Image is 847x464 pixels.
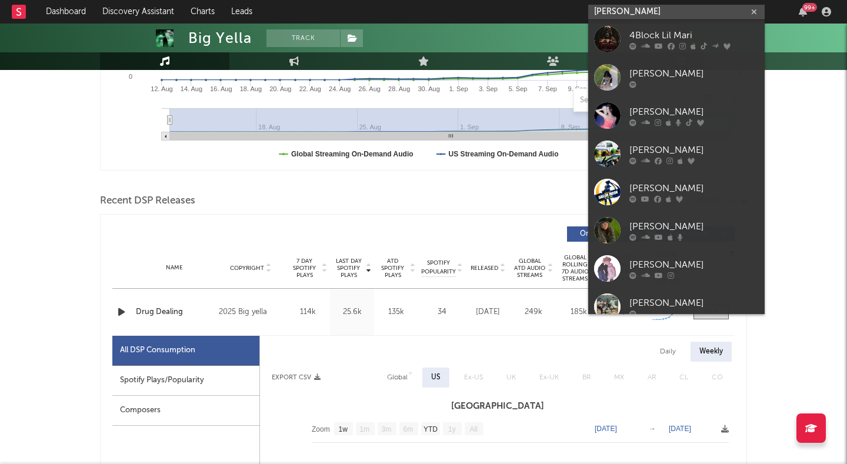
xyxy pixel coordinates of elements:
[629,143,759,157] div: [PERSON_NAME]
[629,181,759,195] div: [PERSON_NAME]
[669,425,691,433] text: [DATE]
[240,85,262,92] text: 18. Aug
[588,135,765,173] a: [PERSON_NAME]
[568,85,587,92] text: 9. Sep
[588,211,765,249] a: [PERSON_NAME]
[382,425,392,433] text: 3m
[468,306,508,318] div: [DATE]
[802,3,817,12] div: 99 +
[423,425,438,433] text: YTD
[230,265,264,272] span: Copyright
[289,306,327,318] div: 114k
[112,396,259,426] div: Composers
[260,399,735,413] h3: [GEOGRAPHIC_DATA]
[538,85,557,92] text: 7. Sep
[112,366,259,396] div: Spotify Plays/Popularity
[588,58,765,96] a: [PERSON_NAME]
[574,96,698,105] input: Search by song name or URL
[588,288,765,326] a: [PERSON_NAME]
[629,66,759,81] div: [PERSON_NAME]
[588,173,765,211] a: [PERSON_NAME]
[469,425,477,433] text: All
[333,258,364,279] span: Last Day Spotify Plays
[272,374,321,381] button: Export CSV
[588,249,765,288] a: [PERSON_NAME]
[421,306,462,318] div: 34
[559,306,598,318] div: 185k
[188,29,252,47] div: Big Yella
[595,425,617,433] text: [DATE]
[377,306,415,318] div: 135k
[449,85,468,92] text: 1. Sep
[651,342,685,362] div: Daily
[448,425,456,433] text: 1y
[471,265,498,272] span: Released
[649,425,656,433] text: →
[312,425,330,433] text: Zoom
[629,105,759,119] div: [PERSON_NAME]
[479,85,498,92] text: 3. Sep
[629,219,759,233] div: [PERSON_NAME]
[388,85,410,92] text: 28. Aug
[120,343,195,358] div: All DSP Consumption
[289,258,320,279] span: 7 Day Spotify Plays
[136,306,213,318] a: Drug Dealing
[181,85,202,92] text: 14. Aug
[219,305,283,319] div: 2025 Big yella
[151,85,172,92] text: 12. Aug
[404,425,414,433] text: 6m
[575,231,629,238] span: Originals ( 43 )
[299,85,321,92] text: 22. Aug
[129,73,132,80] text: 0
[210,85,232,92] text: 16. Aug
[329,85,351,92] text: 24. Aug
[629,296,759,310] div: [PERSON_NAME]
[418,85,439,92] text: 30. Aug
[513,258,546,279] span: Global ATD Audio Streams
[360,425,370,433] text: 1m
[629,28,759,42] div: 4Block Lil Mari
[567,226,646,242] button: Originals(43)
[377,258,408,279] span: ATD Spotify Plays
[799,7,807,16] button: 99+
[588,96,765,135] a: [PERSON_NAME]
[136,263,213,272] div: Name
[588,5,765,19] input: Search for artists
[588,20,765,58] a: 4Block Lil Mari
[629,258,759,272] div: [PERSON_NAME]
[266,29,340,47] button: Track
[509,85,528,92] text: 5. Sep
[387,370,408,385] div: Global
[431,370,441,385] div: US
[112,336,259,366] div: All DSP Consumption
[421,259,456,276] span: Spotify Popularity
[339,425,348,433] text: 1w
[513,306,553,318] div: 249k
[559,254,591,282] span: Global Rolling 7D Audio Streams
[269,85,291,92] text: 20. Aug
[449,150,559,158] text: US Streaming On-Demand Audio
[291,150,414,158] text: Global Streaming On-Demand Audio
[100,194,195,208] span: Recent DSP Releases
[359,85,381,92] text: 26. Aug
[691,342,732,362] div: Weekly
[333,306,371,318] div: 25.6k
